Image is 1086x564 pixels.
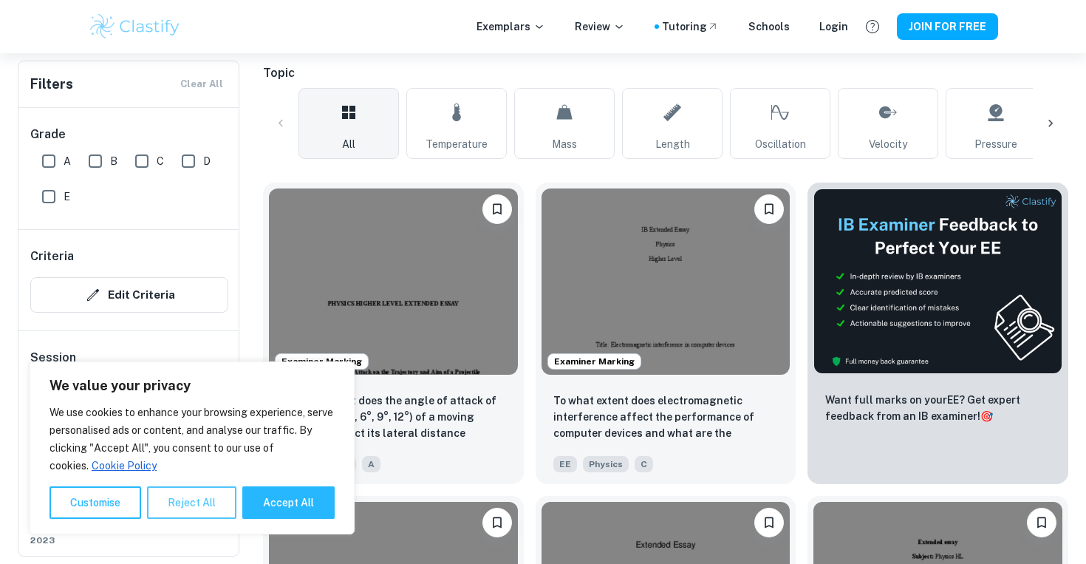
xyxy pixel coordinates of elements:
h6: Session [30,349,228,378]
button: Edit Criteria [30,277,228,313]
button: Please log in to bookmark exemplars [482,194,512,224]
button: Reject All [147,486,236,519]
button: Please log in to bookmark exemplars [754,508,784,537]
span: Velocity [869,136,907,152]
a: Examiner MarkingPlease log in to bookmark exemplarsTo what extent does the angle of attack of the... [263,183,524,484]
span: A [64,153,71,169]
a: Tutoring [662,18,719,35]
a: Login [819,18,848,35]
a: Cookie Policy [91,459,157,472]
span: C [635,456,653,472]
span: C [157,153,164,169]
span: Temperature [426,136,488,152]
span: D [203,153,211,169]
span: Mass [552,136,577,152]
span: EE [553,456,577,472]
p: To what extent does electromagnetic interference affect the performance of computer devices and w... [553,393,779,443]
h6: Topic [263,64,1068,82]
p: Review [575,18,625,35]
p: We use cookies to enhance your browsing experience, serve personalised ads or content, and analys... [49,404,335,475]
img: Physics EE example thumbnail: To what extent does the angle of attack [269,188,518,375]
span: A [362,456,380,472]
img: Physics EE example thumbnail: To what extent does electromagnetic inte [542,188,790,375]
p: Want full marks on your EE ? Get expert feedback from an IB examiner! [825,392,1051,424]
img: Clastify logo [88,12,182,41]
a: Examiner MarkingPlease log in to bookmark exemplarsTo what extent does electromagnetic interferen... [536,183,796,484]
span: B [110,153,117,169]
button: Customise [49,486,141,519]
h6: Grade [30,126,228,143]
a: Schools [748,18,790,35]
span: Pressure [974,136,1017,152]
span: Examiner Marking [548,355,641,368]
span: Physics [583,456,629,472]
button: JOIN FOR FREE [897,13,998,40]
span: 🎯 [980,410,993,422]
h6: Filters [30,74,73,95]
span: Length [655,136,690,152]
span: Oscillation [755,136,806,152]
button: Accept All [242,486,335,519]
p: We value your privacy [49,377,335,395]
button: Help and Feedback [860,14,885,39]
img: Thumbnail [813,188,1062,374]
button: Please log in to bookmark exemplars [754,194,784,224]
button: Please log in to bookmark exemplars [1027,508,1056,537]
span: Examiner Marking [276,355,368,368]
button: Please log in to bookmark exemplars [482,508,512,537]
h6: Criteria [30,248,74,265]
span: 2023 [30,534,228,547]
span: All [342,136,355,152]
a: ThumbnailWant full marks on yourEE? Get expert feedback from an IB examiner! [807,183,1068,484]
span: E [64,188,70,205]
div: We value your privacy [30,361,355,534]
p: Exemplars [477,18,545,35]
p: To what extent does the angle of attack of the fins (0°, 3°, 6°, 9°, 12°) of a moving projectile ... [281,393,506,443]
